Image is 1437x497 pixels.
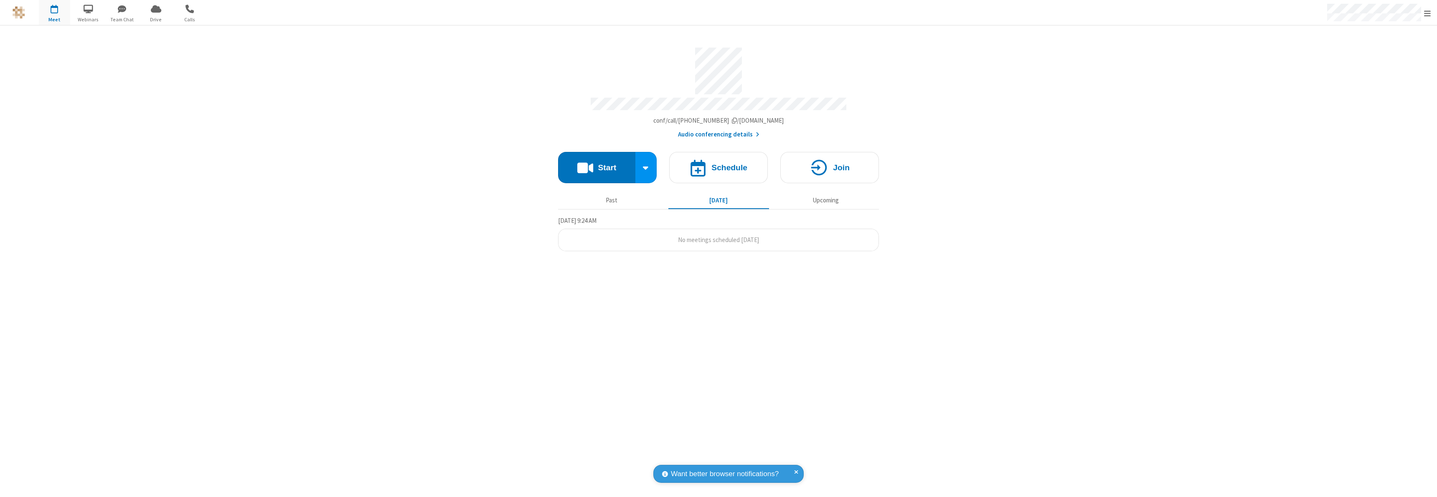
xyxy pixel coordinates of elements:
img: QA Selenium DO NOT DELETE OR CHANGE [13,6,25,19]
span: [DATE] 9:24 AM [558,217,597,225]
span: No meetings scheduled [DATE] [678,236,759,244]
iframe: Chat [1416,475,1431,491]
button: Past [561,192,662,208]
span: Team Chat [107,16,138,23]
span: Calls [174,16,206,23]
div: Start conference options [635,152,657,183]
h4: Join [833,164,850,172]
button: Upcoming [775,192,876,208]
span: Copy my meeting room link [653,116,784,124]
button: Audio conferencing details [678,130,759,139]
span: Meet [39,16,70,23]
span: Drive [140,16,172,23]
span: Want better browser notifications? [671,469,779,479]
button: Join [780,152,879,183]
section: Today's Meetings [558,216,879,252]
button: Schedule [669,152,768,183]
button: Copy my meeting room linkCopy my meeting room link [653,116,784,126]
section: Account details [558,41,879,139]
button: [DATE] [668,192,769,208]
h4: Schedule [711,164,747,172]
span: Webinars [73,16,104,23]
h4: Start [598,164,616,172]
button: Start [558,152,635,183]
